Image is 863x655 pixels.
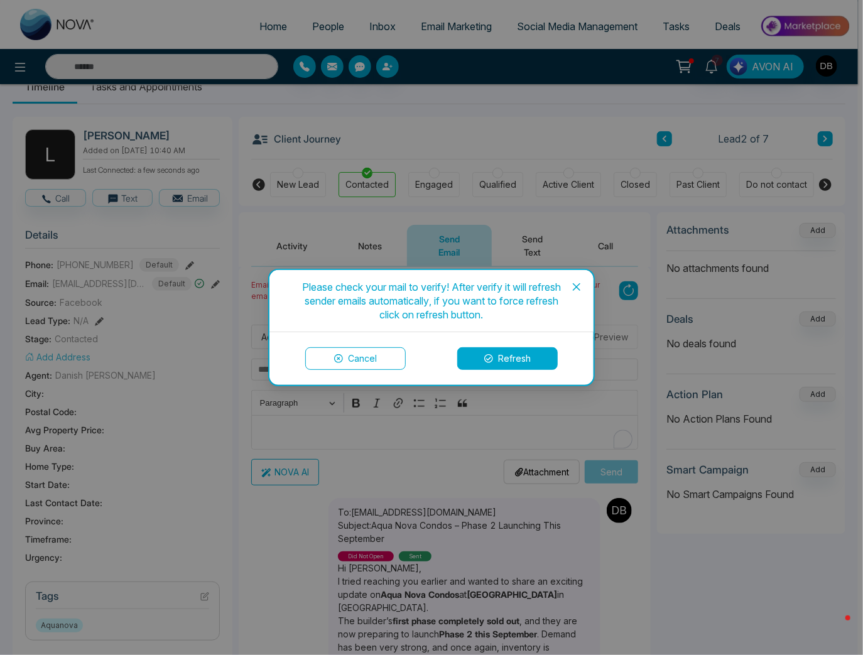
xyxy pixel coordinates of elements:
[285,280,578,322] div: Please check your mail to verify! After verify it will refresh sender emails automatically, if yo...
[820,612,850,642] iframe: Intercom live chat
[305,347,406,370] button: Cancel
[560,270,594,304] button: Close
[572,282,582,292] span: close
[457,347,558,370] button: Refresh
